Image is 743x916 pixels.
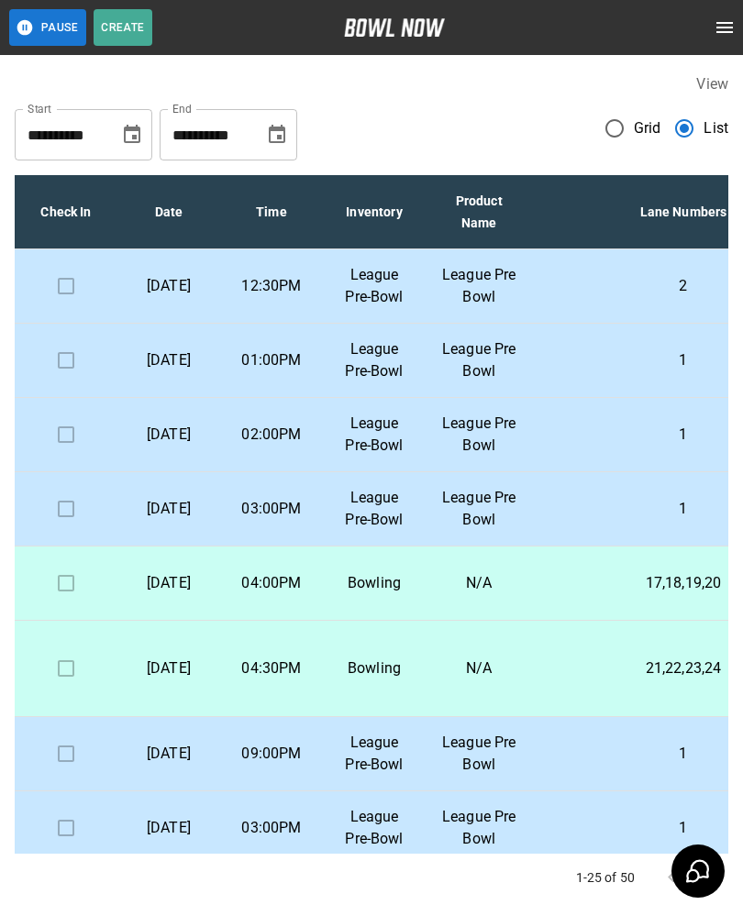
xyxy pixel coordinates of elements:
[338,732,411,776] p: League Pre-Bowl
[338,264,411,308] p: League Pre-Bowl
[132,275,205,297] p: [DATE]
[235,817,308,839] p: 03:00PM
[132,817,205,839] p: [DATE]
[235,498,308,520] p: 03:00PM
[440,338,517,382] p: League Pre Bowl
[132,424,205,446] p: [DATE]
[338,572,411,594] p: Bowling
[706,9,743,46] button: open drawer
[440,572,517,594] p: N/A
[338,487,411,531] p: League Pre-Bowl
[696,75,728,93] label: View
[220,175,323,249] th: Time
[338,806,411,850] p: League Pre-Bowl
[235,349,308,371] p: 01:00PM
[117,175,220,249] th: Date
[235,275,308,297] p: 12:30PM
[338,657,411,679] p: Bowling
[235,424,308,446] p: 02:00PM
[338,413,411,457] p: League Pre-Bowl
[132,657,205,679] p: [DATE]
[440,806,517,850] p: League Pre Bowl
[132,498,205,520] p: [DATE]
[235,572,308,594] p: 04:00PM
[15,175,117,249] th: Check In
[338,338,411,382] p: League Pre-Bowl
[426,175,532,249] th: Product Name
[440,264,517,308] p: League Pre Bowl
[94,9,152,46] button: Create
[440,732,517,776] p: League Pre Bowl
[132,572,205,594] p: [DATE]
[440,487,517,531] p: League Pre Bowl
[235,743,308,765] p: 09:00PM
[704,117,728,139] span: List
[440,413,517,457] p: League Pre Bowl
[235,657,308,679] p: 04:30PM
[259,116,295,153] button: Choose date, selected date is Oct 21, 2025
[440,657,517,679] p: N/A
[9,9,86,46] button: Pause
[132,743,205,765] p: [DATE]
[344,18,445,37] img: logo
[576,868,636,887] p: 1-25 of 50
[132,349,205,371] p: [DATE]
[634,117,661,139] span: Grid
[114,116,150,153] button: Choose date, selected date is Sep 22, 2025
[323,175,426,249] th: Inventory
